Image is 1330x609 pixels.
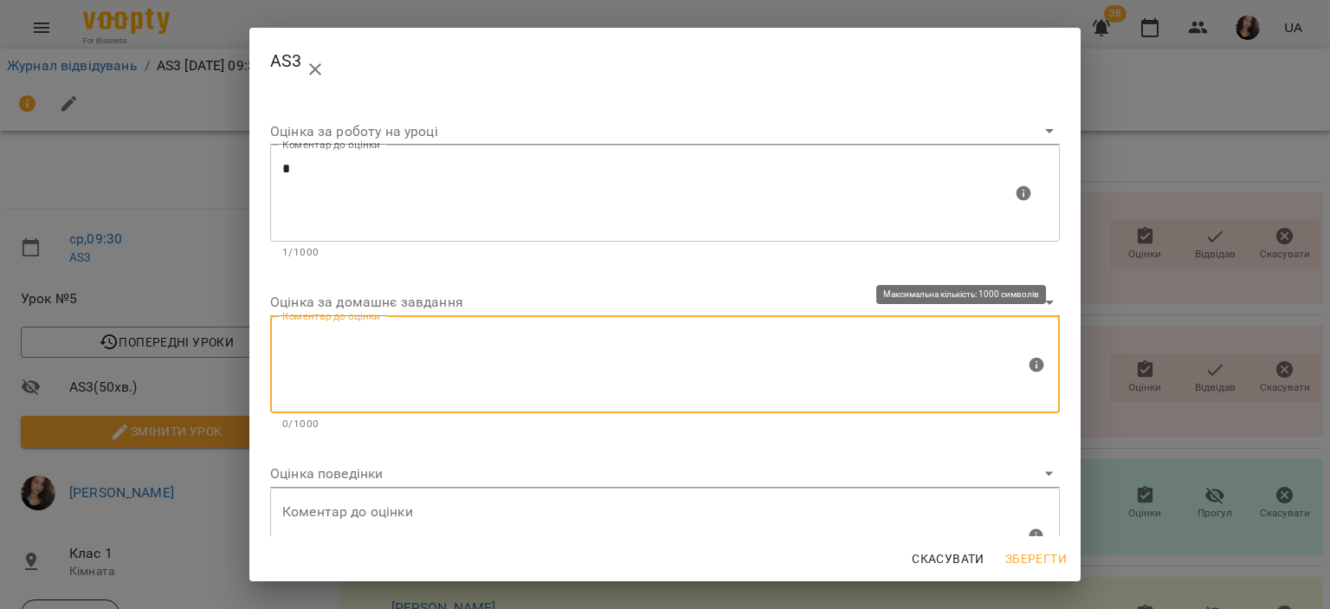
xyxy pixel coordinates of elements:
[270,488,1060,604] div: Максимальна кількість: 1000 символів
[905,543,991,574] button: Скасувати
[270,42,1060,83] h2: AS3
[282,244,1048,262] p: 1/1000
[912,548,985,569] span: Скасувати
[1005,548,1067,569] span: Зберегти
[270,145,1060,261] div: Максимальна кількість: 1000 символів
[294,49,336,90] button: close
[998,543,1074,574] button: Зберегти
[282,416,1048,433] p: 0/1000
